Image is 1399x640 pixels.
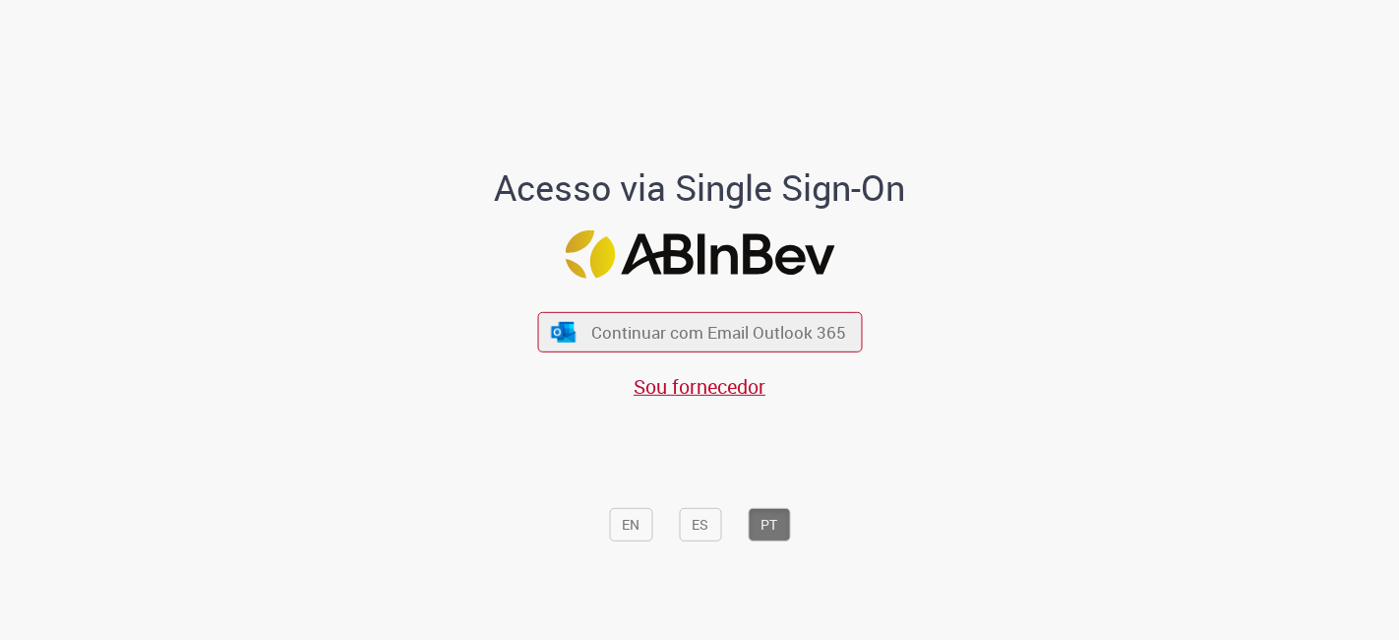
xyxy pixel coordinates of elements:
img: ícone Azure/Microsoft 360 [550,322,578,343]
button: ícone Azure/Microsoft 360 Continuar com Email Outlook 365 [537,312,862,352]
img: Logo ABInBev [565,230,834,279]
a: Sou fornecedor [634,373,765,400]
button: EN [609,508,652,542]
span: Continuar com Email Outlook 365 [591,321,846,344]
h1: Acesso via Single Sign-On [427,167,973,207]
button: ES [679,508,721,542]
button: PT [748,508,790,542]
